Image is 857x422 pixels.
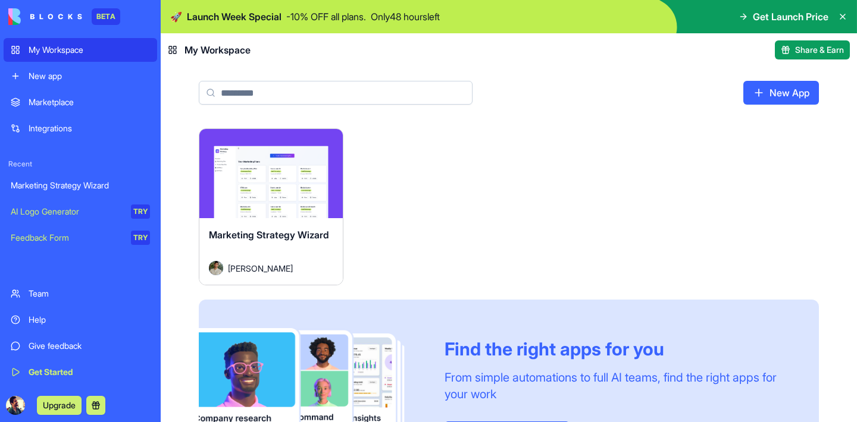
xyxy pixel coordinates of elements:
[371,10,440,24] p: Only 48 hours left
[4,200,157,223] a: AI Logo GeneratorTRY
[170,10,182,24] span: 🚀
[29,314,150,326] div: Help
[11,232,123,244] div: Feedback Form
[131,231,150,245] div: TRY
[209,261,223,275] img: Avatar
[4,38,157,62] a: My Workspace
[775,40,850,59] button: Share & Earn
[29,288,150,300] div: Team
[29,366,150,378] div: Get Started
[4,360,157,384] a: Get Started
[4,116,157,140] a: Integrations
[11,179,150,191] div: Marketing Strategy Wizard
[4,226,157,250] a: Feedback FormTRY
[445,338,790,360] div: Find the right apps for you
[4,174,157,197] a: Marketing Strategy Wizard
[8,8,82,25] img: logo
[37,399,82,411] a: Upgrade
[445,369,790,402] div: From simple automations to full AI teams, find the right apps for your work
[29,70,150,82] div: New app
[795,44,844,56] span: Share & Earn
[187,10,282,24] span: Launch Week Special
[8,8,120,25] a: BETA
[4,308,157,332] a: Help
[92,8,120,25] div: BETA
[29,340,150,352] div: Give feedback
[4,334,157,358] a: Give feedback
[286,10,366,24] p: - 10 % OFF all plans.
[4,159,157,169] span: Recent
[37,396,82,415] button: Upgrade
[228,262,293,275] span: [PERSON_NAME]
[29,122,150,134] div: Integrations
[6,396,25,415] img: ACg8ocKkLOx_TkgKKa3WFJJc2peI2k2MQ7MtmxAsra_iuuqzdSOBovE=s96-c
[184,43,251,57] span: My Workspace
[29,96,150,108] div: Marketplace
[743,81,819,105] a: New App
[209,229,329,241] span: Marketing Strategy Wizard
[753,10,828,24] span: Get Launch Price
[4,282,157,306] a: Team
[4,90,157,114] a: Marketplace
[11,206,123,218] div: AI Logo Generator
[131,204,150,219] div: TRY
[29,44,150,56] div: My Workspace
[199,128,343,285] a: Marketing Strategy WizardAvatar[PERSON_NAME]
[4,64,157,88] a: New app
